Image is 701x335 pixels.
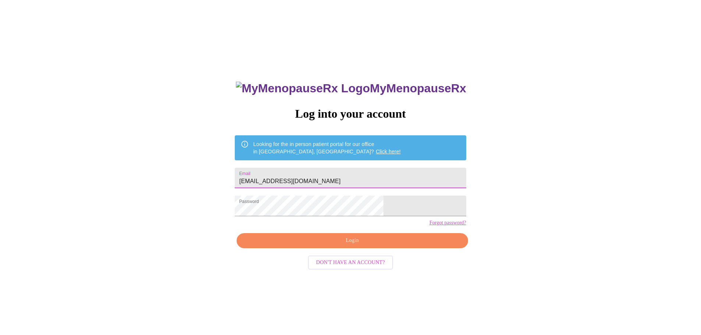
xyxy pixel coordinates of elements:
a: Click here! [376,149,401,154]
button: Login [237,233,468,248]
button: Don't have an account? [308,256,393,270]
div: Looking for the in person patient portal for our office in [GEOGRAPHIC_DATA], [GEOGRAPHIC_DATA]? [253,138,401,158]
a: Forgot password? [429,220,466,226]
img: MyMenopauseRx Logo [236,82,370,95]
h3: MyMenopauseRx [236,82,466,95]
span: Login [245,236,459,245]
h3: Log into your account [235,107,466,121]
span: Don't have an account? [316,258,385,267]
a: Don't have an account? [306,259,395,265]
